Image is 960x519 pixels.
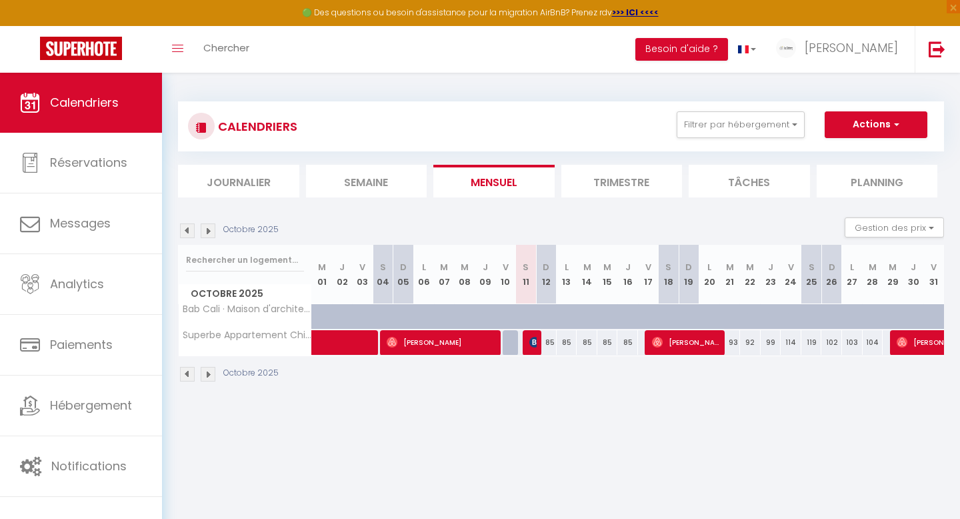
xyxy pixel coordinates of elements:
abbr: V [931,261,937,274]
span: [PERSON_NAME] [529,330,536,355]
th: 17 [638,245,659,304]
img: Super Booking [40,37,122,60]
div: 102 [821,330,842,355]
th: 12 [536,245,557,304]
div: 85 [617,330,638,355]
li: Semaine [306,165,427,197]
img: ... [776,38,796,58]
th: 08 [455,245,475,304]
span: Paiements [50,336,113,353]
abbr: D [685,261,692,274]
th: 25 [801,245,822,304]
abbr: L [707,261,711,274]
abbr: J [911,261,916,274]
abbr: M [889,261,897,274]
button: Besoin d'aide ? [635,38,728,61]
th: 31 [923,245,944,304]
div: 92 [740,330,761,355]
th: 13 [557,245,577,304]
th: 14 [577,245,597,304]
th: 18 [659,245,679,304]
span: Chercher [203,41,249,55]
abbr: L [422,261,426,274]
abbr: J [625,261,631,274]
abbr: S [665,261,671,274]
span: [PERSON_NAME] [805,39,898,56]
abbr: D [829,261,835,274]
th: 19 [679,245,699,304]
span: Messages [50,215,111,231]
th: 11 [515,245,536,304]
li: Trimestre [561,165,683,197]
th: 24 [781,245,801,304]
button: Gestion des prix [845,217,944,237]
div: 85 [557,330,577,355]
input: Rechercher un logement... [186,248,304,272]
span: Analytics [50,276,104,292]
th: 04 [373,245,393,304]
abbr: M [726,261,734,274]
button: Actions [825,111,927,138]
div: 85 [597,330,618,355]
h3: CALENDRIERS [215,111,297,141]
th: 28 [863,245,883,304]
span: Hébergement [50,397,132,414]
th: 09 [475,245,495,304]
abbr: V [788,261,794,274]
span: Notifications [51,458,127,474]
abbr: S [809,261,815,274]
th: 15 [597,245,618,304]
div: 85 [536,330,557,355]
div: 85 [577,330,597,355]
p: Octobre 2025 [223,223,279,236]
abbr: M [869,261,877,274]
th: 21 [719,245,740,304]
abbr: S [523,261,529,274]
div: 119 [801,330,822,355]
abbr: V [503,261,509,274]
th: 30 [903,245,924,304]
abbr: M [461,261,469,274]
th: 27 [842,245,863,304]
th: 29 [883,245,903,304]
th: 06 [413,245,434,304]
button: Filtrer par hébergement [677,111,805,138]
th: 16 [617,245,638,304]
th: 05 [393,245,414,304]
li: Journalier [178,165,299,197]
abbr: J [483,261,488,274]
abbr: D [400,261,407,274]
span: Octobre 2025 [179,284,311,304]
abbr: D [543,261,549,274]
abbr: M [318,261,326,274]
abbr: M [603,261,611,274]
div: 104 [863,330,883,355]
abbr: M [440,261,448,274]
abbr: M [583,261,591,274]
th: 02 [332,245,353,304]
div: 93 [719,330,740,355]
p: Octobre 2025 [223,367,279,380]
li: Planning [817,165,938,197]
abbr: M [746,261,754,274]
abbr: S [380,261,386,274]
img: logout [929,41,945,57]
span: Superbe Appartement Chic & Cozy à 1h de [GEOGRAPHIC_DATA] [181,330,314,340]
li: Tâches [689,165,810,197]
div: 99 [761,330,781,355]
th: 01 [312,245,333,304]
span: [PERSON_NAME] Nooitgedagt [652,330,721,355]
abbr: L [850,261,854,274]
a: ... [PERSON_NAME] [766,26,915,73]
a: >>> ICI <<<< [612,7,659,18]
li: Mensuel [433,165,555,197]
th: 03 [353,245,373,304]
a: Chercher [193,26,259,73]
span: Réservations [50,154,127,171]
th: 23 [761,245,781,304]
abbr: J [339,261,345,274]
th: 07 [434,245,455,304]
span: [PERSON_NAME] [387,330,497,355]
abbr: V [645,261,651,274]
